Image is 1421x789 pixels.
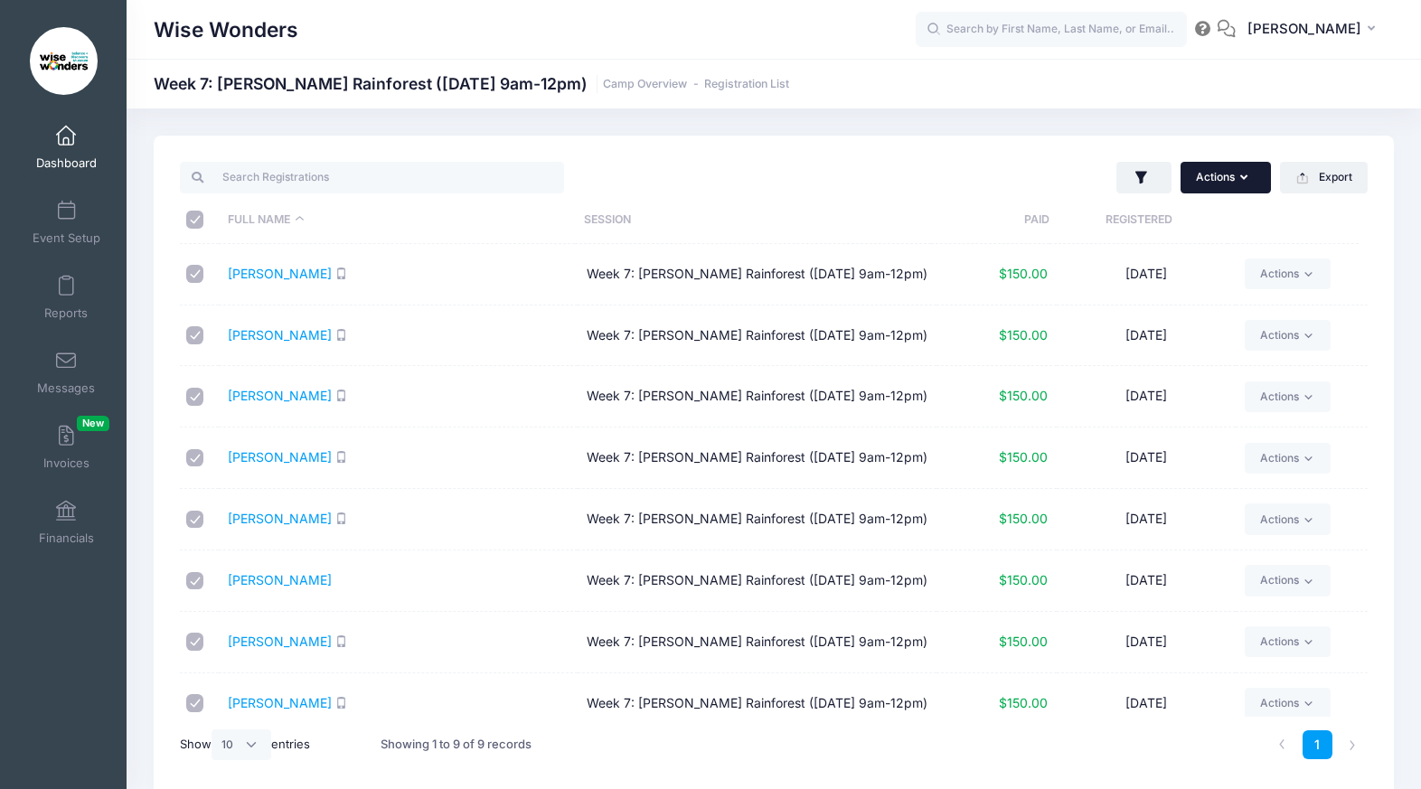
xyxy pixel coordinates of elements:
[335,451,347,463] i: SMS enabled
[219,196,575,244] th: Full Name: activate to sort column descending
[1057,305,1237,367] td: [DATE]
[1245,320,1331,351] a: Actions
[24,116,109,179] a: Dashboard
[1245,258,1331,289] a: Actions
[24,416,109,479] a: InvoicesNew
[1245,626,1331,657] a: Actions
[1280,162,1368,193] button: Export
[77,416,109,431] span: New
[228,327,332,343] a: [PERSON_NAME]
[999,695,1048,710] span: $150.00
[999,388,1048,403] span: $150.00
[1057,366,1237,427] td: [DATE]
[603,78,687,91] a: Camp Overview
[180,729,310,760] label: Show entries
[39,531,94,546] span: Financials
[578,427,936,489] td: Week 7: [PERSON_NAME] Rainforest ([DATE] 9am-12pm)
[228,266,332,281] a: [PERSON_NAME]
[1057,427,1237,489] td: [DATE]
[24,266,109,329] a: Reports
[24,191,109,254] a: Event Setup
[1057,673,1237,735] td: [DATE]
[228,634,332,649] a: [PERSON_NAME]
[578,550,936,612] td: Week 7: [PERSON_NAME] Rainforest ([DATE] 9am-12pm)
[1049,196,1228,244] th: Registered: activate to sort column ascending
[578,244,936,305] td: Week 7: [PERSON_NAME] Rainforest ([DATE] 9am-12pm)
[381,724,532,766] div: Showing 1 to 9 of 9 records
[228,695,332,710] a: [PERSON_NAME]
[44,305,88,321] span: Reports
[335,268,347,279] i: SMS enabled
[335,512,347,524] i: SMS enabled
[999,572,1048,587] span: $150.00
[36,155,97,171] span: Dashboard
[154,74,789,93] h1: Week 7: [PERSON_NAME] Rainforest ([DATE] 9am-12pm)
[154,9,298,51] h1: Wise Wonders
[999,449,1048,465] span: $150.00
[335,329,347,341] i: SMS enabled
[578,366,936,427] td: Week 7: [PERSON_NAME] Rainforest ([DATE] 9am-12pm)
[999,266,1048,281] span: $150.00
[37,380,95,396] span: Messages
[931,196,1049,244] th: Paid: activate to sort column ascending
[24,491,109,554] a: Financials
[1057,550,1237,612] td: [DATE]
[335,390,347,401] i: SMS enabled
[999,327,1048,343] span: $150.00
[1181,162,1271,193] button: Actions
[578,305,936,367] td: Week 7: [PERSON_NAME] Rainforest ([DATE] 9am-12pm)
[1245,381,1331,412] a: Actions
[335,635,347,647] i: SMS enabled
[1247,19,1361,39] span: [PERSON_NAME]
[578,673,936,735] td: Week 7: [PERSON_NAME] Rainforest ([DATE] 9am-12pm)
[704,78,789,91] a: Registration List
[228,511,332,526] a: [PERSON_NAME]
[1057,612,1237,673] td: [DATE]
[578,489,936,550] td: Week 7: [PERSON_NAME] Rainforest ([DATE] 9am-12pm)
[228,572,332,587] a: [PERSON_NAME]
[1245,688,1331,719] a: Actions
[999,511,1048,526] span: $150.00
[1057,489,1237,550] td: [DATE]
[1057,244,1237,305] td: [DATE]
[43,456,89,471] span: Invoices
[180,162,564,193] input: Search Registrations
[575,196,931,244] th: Session: activate to sort column ascending
[335,697,347,709] i: SMS enabled
[1245,443,1331,474] a: Actions
[30,27,98,95] img: Wise Wonders
[228,388,332,403] a: [PERSON_NAME]
[916,12,1187,48] input: Search by First Name, Last Name, or Email...
[1245,503,1331,534] a: Actions
[228,449,332,465] a: [PERSON_NAME]
[1303,730,1332,760] a: 1
[1236,9,1394,51] button: [PERSON_NAME]
[212,729,271,760] select: Showentries
[578,612,936,673] td: Week 7: [PERSON_NAME] Rainforest ([DATE] 9am-12pm)
[24,341,109,404] a: Messages
[33,230,100,246] span: Event Setup
[1245,565,1331,596] a: Actions
[999,634,1048,649] span: $150.00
